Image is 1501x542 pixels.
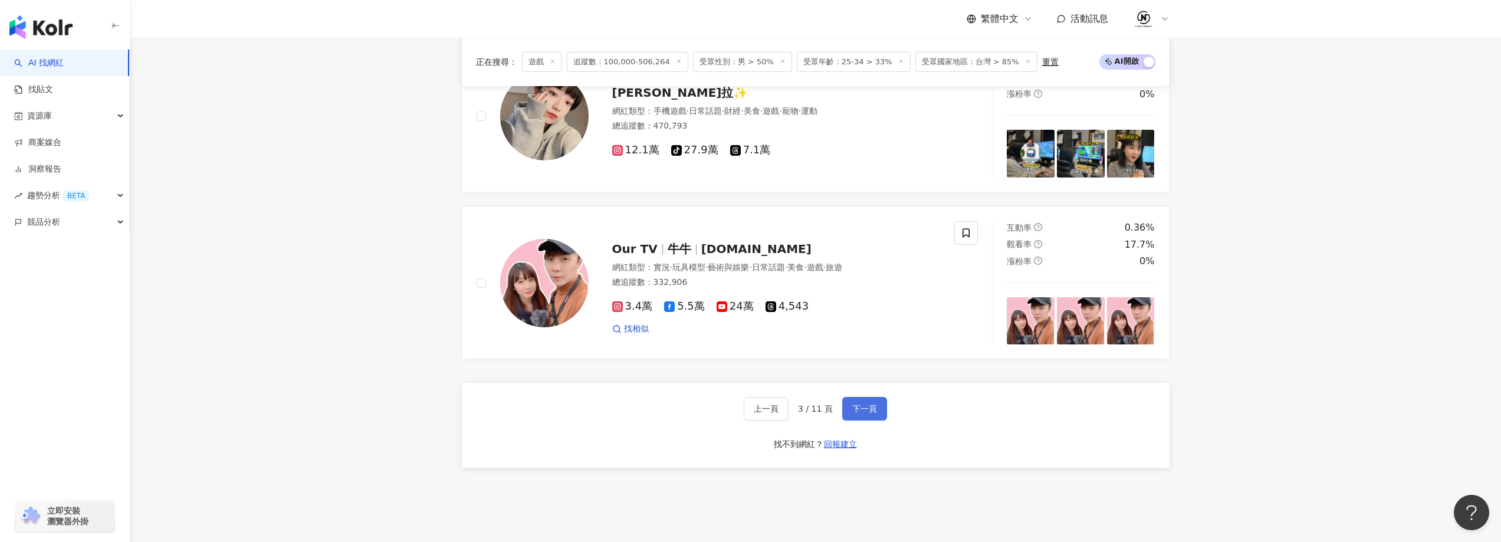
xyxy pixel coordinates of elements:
[653,262,670,272] span: 實況
[689,106,722,116] span: 日常話題
[701,242,812,256] span: [DOMAIN_NAME]
[612,86,748,100] span: [PERSON_NAME]拉✨
[852,404,877,413] span: 下一頁
[749,262,751,272] span: ·
[799,106,801,116] span: ·
[612,300,653,313] span: 3.4萬
[1007,223,1032,232] span: 互動率
[1057,297,1105,345] img: post-image
[981,12,1019,25] span: 繁體中文
[687,106,689,116] span: ·
[1034,90,1042,98] span: question-circle
[708,262,749,272] span: 藝術與娛樂
[1132,8,1155,30] img: 02.jpeg
[500,72,589,160] img: KOL Avatar
[722,106,724,116] span: ·
[1125,238,1155,251] div: 17.7%
[782,106,799,116] span: 寵物
[785,262,787,272] span: ·
[9,15,73,39] img: logo
[801,106,817,116] span: 運動
[672,262,705,272] span: 玩具模型
[741,106,743,116] span: ·
[612,277,941,288] div: 總追蹤數 ： 332,906
[1034,257,1042,265] span: question-circle
[797,52,911,72] span: 受眾年齡：25-34 > 33%
[612,120,941,132] div: 總追蹤數 ： 470,793
[668,242,691,256] span: 牛牛
[1139,255,1154,268] div: 0%
[27,182,90,209] span: 趨勢分析
[612,242,658,256] span: Our TV
[19,507,42,525] img: chrome extension
[653,106,687,116] span: 手機遊戲
[1139,88,1154,101] div: 0%
[1125,221,1155,234] div: 0.36%
[752,262,785,272] span: 日常話題
[1007,297,1055,345] img: post-image
[612,262,941,274] div: 網紅類型 ：
[730,144,771,156] span: 7.1萬
[14,163,61,175] a: 洞察報告
[693,52,792,72] span: 受眾性別：男 > 50%
[1034,223,1042,231] span: question-circle
[1042,57,1059,67] div: 重置
[705,262,708,272] span: ·
[1007,130,1055,178] img: post-image
[15,500,114,532] a: chrome extension立即安裝 瀏覽器外掛
[787,262,804,272] span: 美食
[1007,239,1032,249] span: 觀看率
[915,52,1037,72] span: 受眾國家地區：台灣 > 85%
[612,106,941,117] div: 網紅類型 ：
[462,206,1170,359] a: KOL AvatarOur TV牛牛[DOMAIN_NAME]網紅類型：實況·玩具模型·藝術與娛樂·日常話題·美食·遊戲·旅遊總追蹤數：332,9063.4萬5.5萬24萬4,543找相似互動率...
[14,84,53,96] a: 找貼文
[842,397,887,421] button: 下一頁
[14,137,61,149] a: 商案媒合
[671,144,718,156] span: 27.9萬
[754,404,779,413] span: 上一頁
[612,144,659,156] span: 12.1萬
[522,52,562,72] span: 遊戲
[823,262,826,272] span: ·
[500,239,589,327] img: KOL Avatar
[14,192,22,200] span: rise
[624,323,649,335] span: 找相似
[744,106,760,116] span: 美食
[1107,130,1155,178] img: post-image
[670,262,672,272] span: ·
[63,190,90,202] div: BETA
[462,40,1170,192] a: KOL Avatar[PERSON_NAME]拉✨網紅類型：手機遊戲·日常話題·財經·美食·遊戲·寵物·運動總追蹤數：470,79312.1萬27.9萬7.1萬互動率question-circl...
[826,262,842,272] span: 旅遊
[1057,130,1105,178] img: post-image
[717,300,754,313] span: 24萬
[1034,240,1042,248] span: question-circle
[763,106,779,116] span: 遊戲
[724,106,741,116] span: 財經
[1454,495,1489,530] iframe: Help Scout Beacon - Open
[664,300,705,313] span: 5.5萬
[1107,297,1155,345] img: post-image
[47,505,88,527] span: 立即安裝 瀏覽器外掛
[14,57,64,69] a: searchAI 找網紅
[804,262,806,272] span: ·
[1007,257,1032,266] span: 漲粉率
[807,262,823,272] span: 遊戲
[824,439,857,449] span: 回報建立
[567,52,688,72] span: 追蹤數：100,000-506,264
[760,106,763,116] span: ·
[612,323,649,335] a: 找相似
[1007,89,1032,98] span: 漲粉率
[779,106,781,116] span: ·
[823,435,858,454] button: 回報建立
[476,57,517,67] span: 正在搜尋 ：
[744,397,789,421] button: 上一頁
[27,209,60,235] span: 競品分析
[1070,13,1108,24] span: 活動訊息
[766,300,809,313] span: 4,543
[774,439,823,451] div: 找不到網紅？
[798,404,833,413] span: 3 / 11 頁
[27,103,52,129] span: 資源庫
